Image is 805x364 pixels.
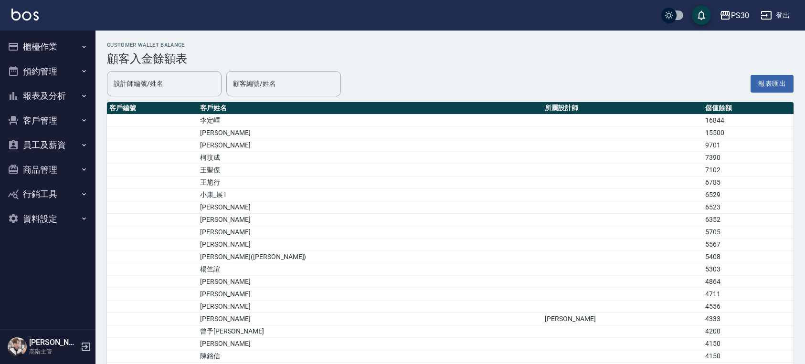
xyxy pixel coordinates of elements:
th: 客戶姓名 [198,102,543,114]
td: [PERSON_NAME] [198,276,543,288]
td: 王聖傑 [198,164,543,177]
td: 楊竺諠 [198,263,543,276]
td: [PERSON_NAME] [542,313,703,325]
td: 曾予[PERSON_NAME] [198,325,543,338]
button: 行銷工具 [4,182,92,207]
td: 5567 [703,239,794,251]
td: [PERSON_NAME] [198,338,543,350]
td: 4150 [703,338,794,350]
p: 高階主管 [29,347,78,356]
td: 6352 [703,214,794,226]
td: 王馗行 [198,177,543,189]
button: 報表匯出 [751,75,794,93]
td: 李定嶧 [198,114,543,127]
td: 5705 [703,226,794,239]
button: 員工及薪資 [4,133,92,157]
td: 4711 [703,288,794,301]
td: [PERSON_NAME] [198,239,543,251]
td: 4333 [703,313,794,325]
td: 7390 [703,152,794,164]
td: [PERSON_NAME] [198,226,543,239]
td: 4864 [703,276,794,288]
td: [PERSON_NAME] [198,201,543,214]
td: 4556 [703,301,794,313]
td: [PERSON_NAME] [198,313,543,325]
div: PS30 [731,10,749,21]
th: 客戶編號 [107,102,198,114]
th: 所屬設計師 [542,102,703,114]
td: 6523 [703,201,794,214]
img: Person [8,337,27,356]
h2: Customer Wallet Balance [107,42,794,48]
button: 櫃檯作業 [4,34,92,59]
img: Logo [11,9,39,21]
td: 4150 [703,350,794,363]
td: 15500 [703,127,794,139]
th: 儲值餘額 [703,102,794,114]
td: 5408 [703,251,794,263]
td: [PERSON_NAME] [198,301,543,313]
td: 柯玟成 [198,152,543,164]
td: [PERSON_NAME] [198,214,543,226]
td: 小康_展1 [198,189,543,201]
td: [PERSON_NAME] [198,127,543,139]
td: 6529 [703,189,794,201]
td: 6785 [703,177,794,189]
button: 報表及分析 [4,83,92,108]
td: [PERSON_NAME] [198,139,543,152]
td: 9701 [703,139,794,152]
button: 資料設定 [4,207,92,231]
td: 16844 [703,114,794,127]
button: 商品管理 [4,157,92,182]
td: 4200 [703,325,794,338]
button: 客戶管理 [4,108,92,133]
td: 7102 [703,164,794,177]
button: 登出 [757,7,794,24]
td: 陳銘信 [198,350,543,363]
button: PS30 [716,6,753,25]
button: save [692,6,711,25]
td: 5303 [703,263,794,276]
h5: [PERSON_NAME] [29,338,78,347]
td: [PERSON_NAME] [198,288,543,301]
h3: 顧客入金餘額表 [107,52,794,65]
button: 預約管理 [4,59,92,84]
td: [PERSON_NAME]([PERSON_NAME]) [198,251,543,263]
